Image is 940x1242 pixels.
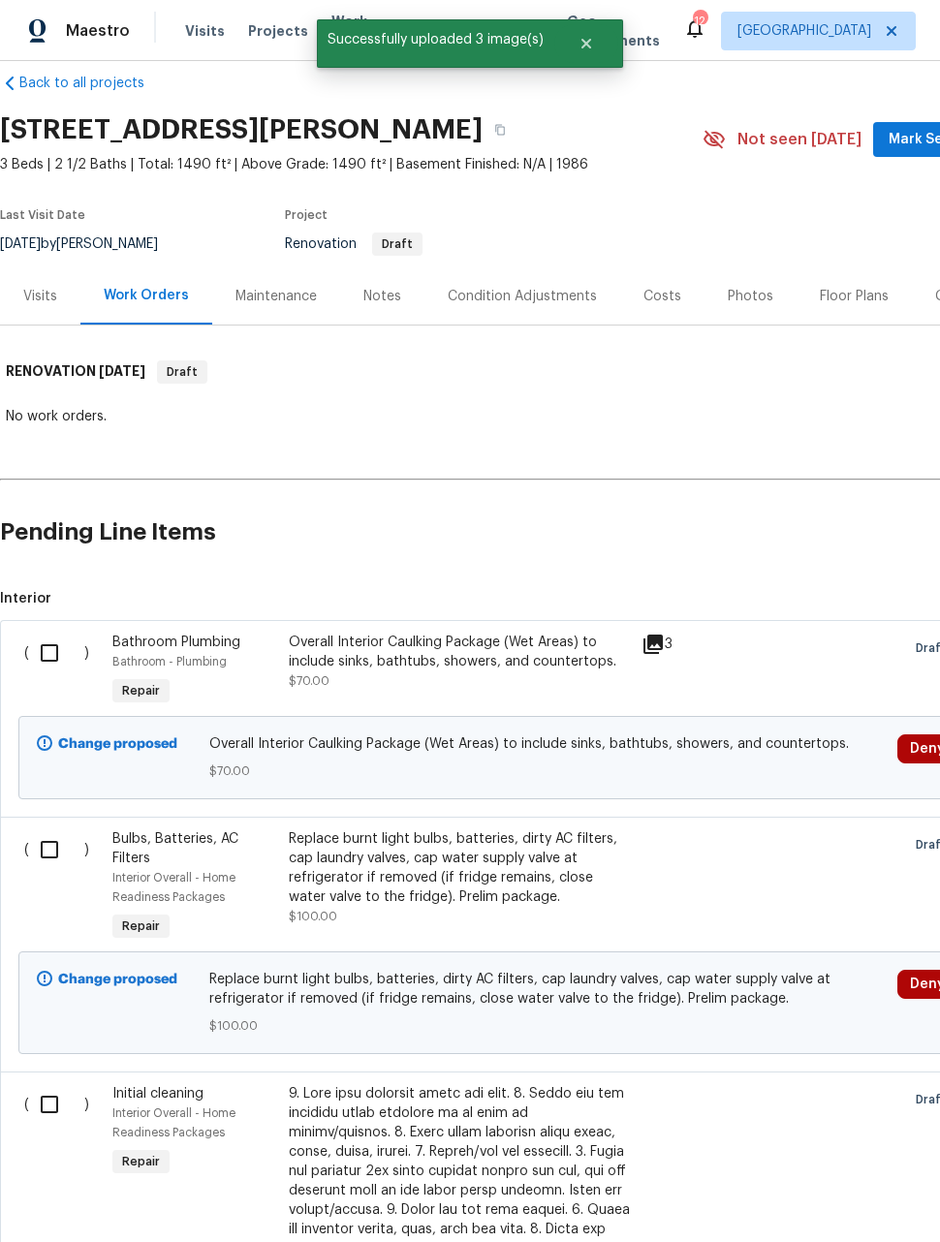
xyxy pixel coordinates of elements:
span: [DATE] [99,364,145,378]
span: $70.00 [289,675,329,687]
span: Replace burnt light bulbs, batteries, dirty AC filters, cap laundry valves, cap water supply valv... [209,970,887,1009]
span: Draft [374,238,421,250]
span: Repair [114,681,168,700]
button: Close [554,24,618,63]
span: Maestro [66,21,130,41]
span: [GEOGRAPHIC_DATA] [737,21,871,41]
span: Bulbs, Batteries, AC Filters [112,832,238,865]
span: $70.00 [209,761,887,781]
span: Bathroom Plumbing [112,636,240,649]
div: 3 [642,633,718,656]
h6: RENOVATION [6,360,145,384]
b: Change proposed [58,973,177,986]
span: Initial cleaning [112,1087,204,1101]
span: Work Orders [331,12,381,50]
b: Change proposed [58,737,177,751]
span: Repair [114,916,168,936]
span: Bathroom - Plumbing [112,656,227,668]
span: Successfully uploaded 3 image(s) [317,19,554,60]
span: Not seen [DATE] [737,130,862,149]
div: Replace burnt light bulbs, batteries, dirty AC filters, cap laundry valves, cap water supply valv... [289,829,630,907]
span: Draft [159,362,205,382]
div: Condition Adjustments [448,287,597,306]
span: Visits [185,21,225,41]
div: 12 [693,12,706,31]
div: Photos [728,287,773,306]
span: Overall Interior Caulking Package (Wet Areas) to include sinks, bathtubs, showers, and countertops. [209,734,887,754]
span: Projects [248,21,308,41]
div: Maintenance [235,287,317,306]
div: Overall Interior Caulking Package (Wet Areas) to include sinks, bathtubs, showers, and countertops. [289,633,630,671]
div: Notes [363,287,401,306]
div: Visits [23,287,57,306]
button: Copy Address [483,112,517,147]
span: Project [285,209,328,221]
div: Floor Plans [820,287,889,306]
span: $100.00 [209,1016,887,1036]
span: Renovation [285,237,423,251]
span: Geo Assignments [567,12,660,50]
span: Interior Overall - Home Readiness Packages [112,872,235,903]
span: Interior Overall - Home Readiness Packages [112,1107,235,1138]
div: ( ) [18,823,107,951]
div: Costs [643,287,681,306]
span: Repair [114,1152,168,1171]
div: ( ) [18,627,107,716]
span: $100.00 [289,911,337,922]
div: Work Orders [104,286,189,305]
